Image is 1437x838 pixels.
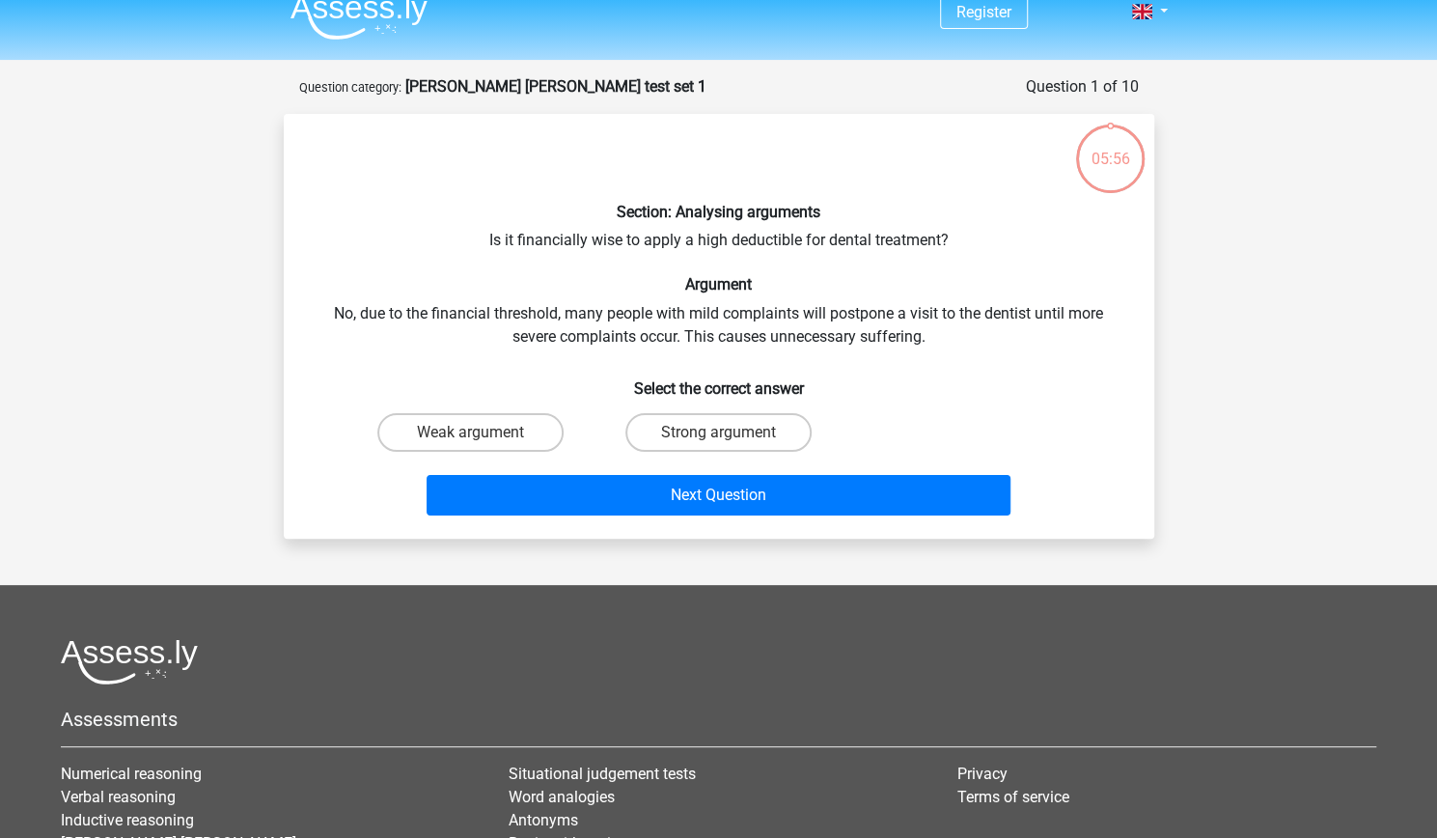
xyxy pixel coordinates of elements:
h5: Assessments [61,708,1376,731]
button: Next Question [427,475,1010,516]
a: Antonyms [509,811,578,829]
h6: Argument [315,275,1123,293]
a: Verbal reasoning [61,788,176,806]
a: Privacy [957,765,1008,783]
h6: Section: Analysing arguments [315,203,1123,221]
a: Inductive reasoning [61,811,194,829]
a: Word analogies [509,788,615,806]
label: Strong argument [625,413,812,452]
div: Question 1 of 10 [1026,75,1139,98]
div: 05:56 [1074,123,1147,171]
a: Terms of service [957,788,1069,806]
strong: [PERSON_NAME] [PERSON_NAME] test set 1 [405,77,706,96]
div: Is it financially wise to apply a high deductible for dental treatment? No, due to the financial ... [291,129,1147,523]
a: Numerical reasoning [61,765,202,783]
a: Situational judgement tests [509,765,696,783]
h6: Select the correct answer [315,364,1123,398]
label: Weak argument [377,413,564,452]
a: Register [956,3,1011,21]
small: Question category: [299,80,401,95]
img: Assessly logo [61,639,198,684]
